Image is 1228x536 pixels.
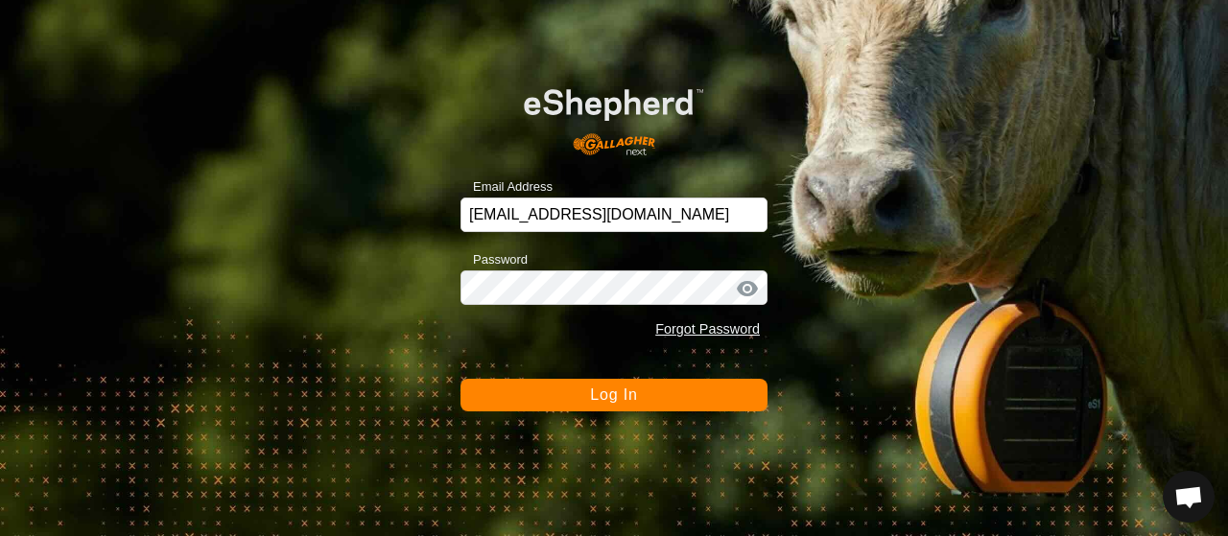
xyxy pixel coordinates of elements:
[590,386,637,403] span: Log In
[460,198,767,232] input: Email Address
[491,63,737,168] img: E-shepherd Logo
[460,250,528,269] label: Password
[460,177,553,197] label: Email Address
[655,321,760,337] a: Forgot Password
[1163,471,1215,523] div: Open chat
[460,379,767,411] button: Log In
